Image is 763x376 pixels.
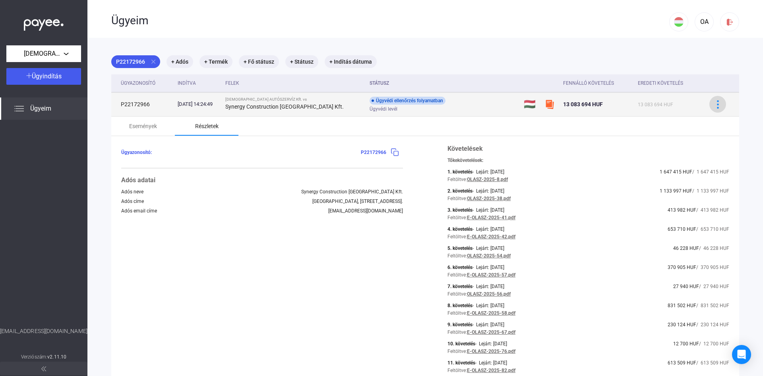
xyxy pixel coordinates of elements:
div: Ügyvédi ellenőrzés folyamatban [370,97,445,105]
th: Státusz [366,74,521,92]
div: Követelések [447,144,729,154]
div: Feltöltve: [447,196,467,201]
div: [GEOGRAPHIC_DATA], [STREET_ADDRESS]. [312,199,403,204]
span: / 831 502 HUF [696,303,729,308]
div: 7. követelés [447,284,473,289]
div: Open Intercom Messenger [732,345,751,364]
div: 11. követelés [447,360,475,366]
span: [DEMOGRAPHIC_DATA] AUTÓSZERVÍZ Kft. [24,49,64,58]
div: 6. követelés [447,265,473,270]
span: 831 502 HUF [668,303,696,308]
span: 370 905 HUF [668,265,696,270]
div: [EMAIL_ADDRESS][DOMAIN_NAME] [328,208,403,214]
div: OA [697,17,711,27]
div: Ügyeim [111,14,669,27]
button: HU [669,12,688,31]
span: 13 083 694 HUF [638,102,673,107]
div: - Lejárt: [DATE] [473,169,504,175]
div: Felek [225,78,239,88]
div: - Lejárt: [DATE] [475,341,507,347]
mat-chip: + Termék [199,55,232,68]
a: OLASZ-2025-54.pdf [467,253,511,259]
div: Indítva [178,78,196,88]
a: OLASZ-2025-56.pdf [467,291,511,297]
span: Ügyeim [30,104,51,113]
span: / 413 982 HUF [696,207,729,213]
span: / 12 700 HUF [699,341,729,347]
button: logout-red [720,12,739,31]
div: - Lejárt: [DATE] [473,226,504,232]
div: 5. követelés [447,245,473,251]
div: 9. követelés [447,322,473,327]
div: 3. követelés [447,207,473,213]
strong: Synergy Construction [GEOGRAPHIC_DATA] Kft. [225,103,344,110]
span: / 46 228 HUF [699,245,729,251]
button: more-blue [709,96,726,113]
div: Feltöltve: [447,368,467,373]
span: Ügyazonosító: [121,150,152,155]
td: P22172966 [111,92,174,116]
div: - Lejárt: [DATE] [475,360,507,366]
a: OLASZ-2025-38.pdf [467,196,511,201]
img: arrow-double-left-grey.svg [41,366,46,371]
span: / 370 905 HUF [696,265,729,270]
div: 2. követelés [447,188,473,194]
button: OA [695,12,714,31]
span: / 1 133 997 HUF [692,188,729,194]
div: - Lejárt: [DATE] [473,207,504,213]
div: Tőkekövetelések: [447,158,729,163]
div: Eredeti követelés [638,78,683,88]
span: Ügyindítás [32,72,62,80]
button: [DEMOGRAPHIC_DATA] AUTÓSZERVÍZ Kft. [6,45,81,62]
span: 46 228 HUF [673,245,699,251]
span: 230 124 HUF [668,322,696,327]
strong: v2.11.10 [47,354,66,360]
mat-chip: + Indítás dátuma [325,55,377,68]
div: Indítva [178,78,219,88]
div: Eredeti követelés [638,78,699,88]
a: E-OLASZ-2025-67.pdf [467,329,515,335]
span: / 613 509 HUF [696,360,729,366]
div: Részletek [195,121,219,131]
span: P22172966 [361,150,386,155]
a: OLASZ-2025-8.pdf [467,177,508,182]
span: 613 509 HUF [668,360,696,366]
div: - Lejárt: [DATE] [473,188,504,194]
div: 1. követelés [447,169,473,175]
div: Feltöltve: [447,234,467,240]
div: - Lejárt: [DATE] [473,265,504,270]
span: 13 083 694 HUF [563,101,603,107]
mat-chip: P22172966 [111,55,160,68]
div: Ügyazonosító [121,78,155,88]
div: Feltöltve: [447,177,467,182]
img: white-payee-white-dot.svg [24,15,64,31]
div: Feltöltve: [447,329,467,335]
mat-chip: + Adós [167,55,193,68]
div: Synergy Construction [GEOGRAPHIC_DATA] Kft. [301,189,403,195]
span: / 653 710 HUF [696,226,729,232]
mat-icon: close [150,58,157,65]
span: / 27 940 HUF [699,284,729,289]
div: 4. követelés [447,226,473,232]
div: 8. követelés [447,303,473,308]
div: [DEMOGRAPHIC_DATA] AUTÓSZERVÍZ Kft. vs [225,97,363,102]
span: / 1 647 415 HUF [692,169,729,175]
img: plus-white.svg [26,73,32,78]
div: - Lejárt: [DATE] [473,245,504,251]
a: E-OLASZ-2025-82.pdf [467,368,515,373]
div: [DATE] 14:24:49 [178,100,219,108]
div: Adós címe [121,199,144,204]
a: E-OLASZ-2025-76.pdf [467,349,515,354]
img: szamlazzhu-mini [545,99,554,109]
a: E-OLASZ-2025-57.pdf [467,272,515,278]
div: Események [129,121,157,131]
div: - Lejárt: [DATE] [473,303,504,308]
button: copy-blue [386,144,403,161]
div: Feltöltve: [447,291,467,297]
div: Adós neve [121,189,143,195]
div: Feltöltve: [447,272,467,278]
mat-chip: + Fő státusz [239,55,279,68]
a: E-OLASZ-2025-41.pdf [467,215,515,220]
span: 413 982 HUF [668,207,696,213]
span: Ügyvédi levél [370,104,397,114]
